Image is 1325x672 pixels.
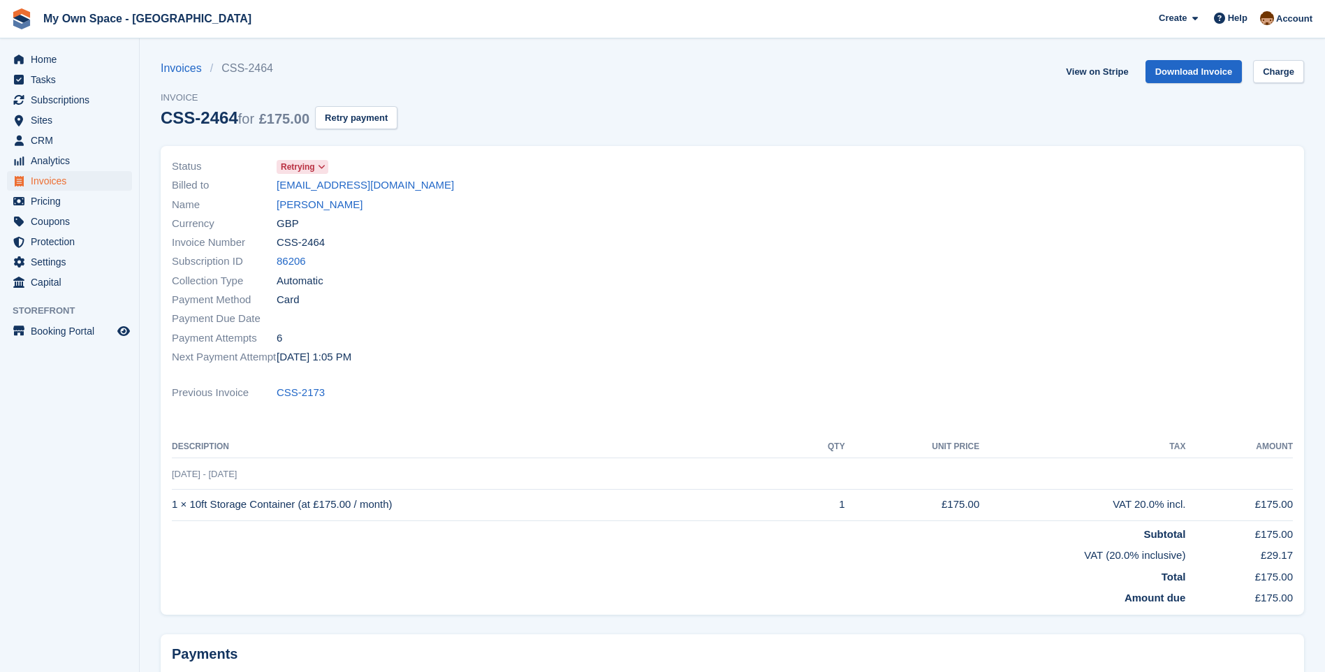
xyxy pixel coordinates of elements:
[115,323,132,339] a: Preview store
[38,7,257,30] a: My Own Space - [GEOGRAPHIC_DATA]
[31,110,115,130] span: Sites
[7,321,132,341] a: menu
[796,489,845,520] td: 1
[31,321,115,341] span: Booking Portal
[277,292,300,308] span: Card
[172,197,277,213] span: Name
[277,349,351,365] time: 2025-08-27 12:05:43 UTC
[7,191,132,211] a: menu
[31,191,115,211] span: Pricing
[1162,571,1186,583] strong: Total
[1185,542,1293,564] td: £29.17
[172,645,1293,663] h2: Payments
[281,161,315,173] span: Retrying
[31,50,115,69] span: Home
[259,111,309,126] span: £175.00
[1185,520,1293,542] td: £175.00
[845,436,980,458] th: Unit Price
[31,151,115,170] span: Analytics
[7,70,132,89] a: menu
[979,497,1185,513] div: VAT 20.0% incl.
[31,90,115,110] span: Subscriptions
[7,171,132,191] a: menu
[31,131,115,150] span: CRM
[277,159,328,175] a: Retrying
[31,171,115,191] span: Invoices
[172,469,237,479] span: [DATE] - [DATE]
[172,330,277,346] span: Payment Attempts
[172,254,277,270] span: Subscription ID
[31,232,115,251] span: Protection
[172,235,277,251] span: Invoice Number
[172,273,277,289] span: Collection Type
[1125,592,1186,604] strong: Amount due
[31,70,115,89] span: Tasks
[172,216,277,232] span: Currency
[172,311,277,327] span: Payment Due Date
[172,292,277,308] span: Payment Method
[7,110,132,130] a: menu
[979,436,1185,458] th: Tax
[238,111,254,126] span: for
[7,212,132,231] a: menu
[277,330,282,346] span: 6
[172,349,277,365] span: Next Payment Attempt
[1185,585,1293,606] td: £175.00
[1185,564,1293,585] td: £175.00
[31,252,115,272] span: Settings
[277,235,325,251] span: CSS-2464
[7,151,132,170] a: menu
[277,177,454,193] a: [EMAIL_ADDRESS][DOMAIN_NAME]
[31,272,115,292] span: Capital
[796,436,845,458] th: QTY
[161,91,397,105] span: Invoice
[11,8,32,29] img: stora-icon-8386f47178a22dfd0bd8f6a31ec36ba5ce8667c1dd55bd0f319d3a0aa187defe.svg
[315,106,397,129] button: Retry payment
[1143,528,1185,540] strong: Subtotal
[277,197,363,213] a: [PERSON_NAME]
[277,385,325,401] a: CSS-2173
[7,131,132,150] a: menu
[277,216,299,232] span: GBP
[7,272,132,292] a: menu
[1253,60,1304,83] a: Charge
[31,212,115,231] span: Coupons
[1185,436,1293,458] th: Amount
[7,252,132,272] a: menu
[172,489,796,520] td: 1 × 10ft Storage Container (at £175.00 / month)
[1185,489,1293,520] td: £175.00
[161,60,210,77] a: Invoices
[172,436,796,458] th: Description
[1159,11,1187,25] span: Create
[1260,11,1274,25] img: Paula Harris
[172,177,277,193] span: Billed to
[1276,12,1312,26] span: Account
[161,108,309,127] div: CSS-2464
[277,273,323,289] span: Automatic
[7,50,132,69] a: menu
[172,159,277,175] span: Status
[277,254,306,270] a: 86206
[172,542,1185,564] td: VAT (20.0% inclusive)
[1060,60,1134,83] a: View on Stripe
[1228,11,1247,25] span: Help
[13,304,139,318] span: Storefront
[7,90,132,110] a: menu
[1145,60,1243,83] a: Download Invoice
[161,60,397,77] nav: breadcrumbs
[172,385,277,401] span: Previous Invoice
[845,489,980,520] td: £175.00
[7,232,132,251] a: menu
